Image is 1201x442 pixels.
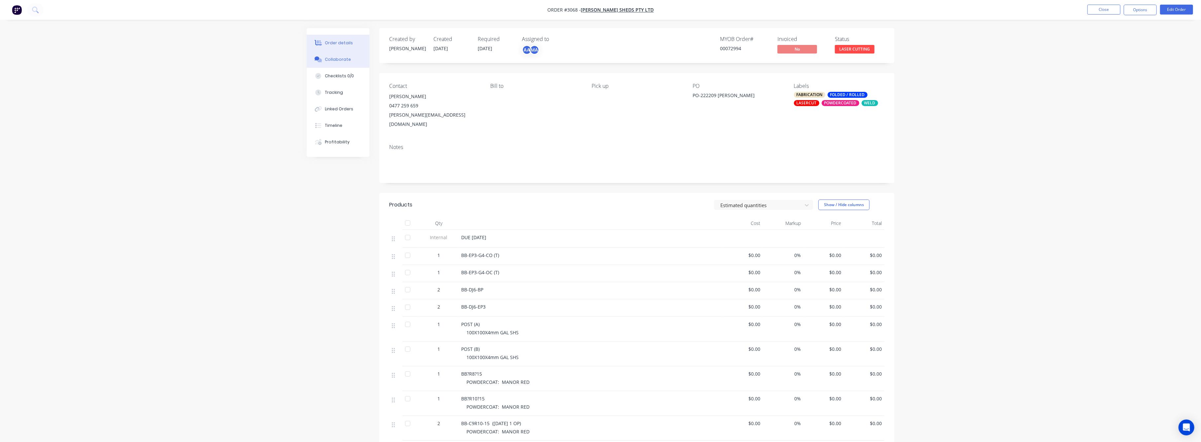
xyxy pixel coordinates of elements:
[437,303,440,310] span: 2
[466,379,530,385] span: POWDERCOAT: MANOR RED
[389,36,426,42] div: Created by
[461,371,482,377] span: BB?R8?15
[822,100,859,106] div: POWDERCOATED
[466,329,519,336] span: 100X100X4mm GAL SHS
[763,217,804,230] div: Markup
[723,217,763,230] div: Cost
[766,321,801,328] span: 0%
[437,370,440,377] span: 1
[307,134,369,150] button: Profitability
[461,321,480,327] span: POST (A)
[725,252,761,259] span: $0.00
[725,395,761,402] span: $0.00
[389,83,480,89] div: Contact
[466,354,519,360] span: 100X100X4mm GAL SHS
[725,321,761,328] span: $0.00
[461,395,485,402] span: BB?R10?15
[478,36,514,42] div: Required
[720,45,770,52] div: 00072994
[307,84,369,101] button: Tracking
[307,68,369,84] button: Checklists 0/0
[325,40,353,46] div: Order details
[806,420,841,427] span: $0.00
[847,286,882,293] span: $0.00
[461,286,483,293] span: BB-DJ6-BP
[433,45,448,52] span: [DATE]
[1160,5,1193,15] button: Edit Order
[389,92,480,129] div: [PERSON_NAME]0477 259 659[PERSON_NAME][EMAIL_ADDRESS][DOMAIN_NAME]
[725,370,761,377] span: $0.00
[835,36,884,42] div: Status
[389,201,412,209] div: Products
[804,217,844,230] div: Price
[794,83,884,89] div: Labels
[725,286,761,293] span: $0.00
[522,45,532,55] div: AA
[461,252,499,258] span: BB-EP3-G4-CO (T)
[461,234,486,240] span: DUE [DATE]
[693,83,783,89] div: PO
[847,252,882,259] span: $0.00
[806,252,841,259] span: $0.00
[720,36,770,42] div: MYOB Order #
[693,92,775,101] div: PO-222209 [PERSON_NAME]
[461,346,480,352] span: POST (B)
[847,269,882,276] span: $0.00
[437,395,440,402] span: 1
[847,346,882,352] span: $0.00
[766,303,801,310] span: 0%
[522,36,588,42] div: Assigned to
[1087,5,1120,15] button: Close
[389,45,426,52] div: [PERSON_NAME]
[437,269,440,276] span: 1
[325,139,350,145] div: Profitability
[766,252,801,259] span: 0%
[1124,5,1157,15] button: Options
[766,286,801,293] span: 0%
[466,428,530,435] span: POWDERCOAT: MANOR RED
[12,5,22,15] img: Factory
[478,45,492,52] span: [DATE]
[818,200,870,210] button: Show / Hide columns
[766,420,801,427] span: 0%
[389,92,480,101] div: [PERSON_NAME]
[490,83,581,89] div: Bill to
[806,395,841,402] span: $0.00
[307,117,369,134] button: Timeline
[806,269,841,276] span: $0.00
[725,420,761,427] span: $0.00
[389,101,480,110] div: 0477 259 659
[461,420,521,426] span: BB-C9R10-15 ([DATE] 1 OP)
[437,286,440,293] span: 2
[466,404,530,410] span: POWDERCOAT: MANOR RED
[725,269,761,276] span: $0.00
[847,370,882,377] span: $0.00
[422,234,456,241] span: Internal
[530,45,539,55] div: MA
[794,92,825,98] div: FABRICATION
[862,100,878,106] div: WELD
[581,7,654,13] a: [PERSON_NAME] Sheds Pty Ltd
[847,303,882,310] span: $0.00
[437,420,440,427] span: 2
[844,217,885,230] div: Total
[777,45,817,53] span: No
[766,370,801,377] span: 0%
[806,346,841,352] span: $0.00
[835,45,875,53] span: LASER CUTTING
[806,321,841,328] span: $0.00
[389,144,884,150] div: Notes
[847,321,882,328] span: $0.00
[461,304,486,310] span: BB-DJ6-EP3
[325,90,343,95] div: Tracking
[766,346,801,352] span: 0%
[766,269,801,276] span: 0%
[325,106,354,112] div: Linked Orders
[835,45,875,55] button: LASER CUTTING
[437,252,440,259] span: 1
[828,92,868,98] div: FOLDED / ROLLED
[419,217,459,230] div: Qty
[725,346,761,352] span: $0.00
[325,73,354,79] div: Checklists 0/0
